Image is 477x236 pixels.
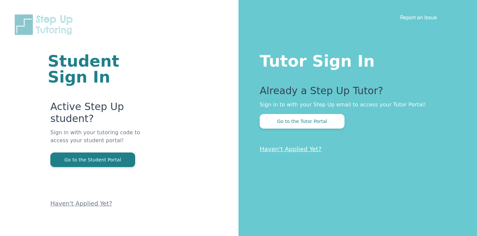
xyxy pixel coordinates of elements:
[50,200,112,207] a: Haven't Applied Yet?
[260,101,450,109] p: Sign in to with your Step Up email to access your Tutor Portal!
[260,50,450,69] h1: Tutor Sign In
[48,53,159,85] h1: Student Sign In
[50,156,135,163] a: Go to the Student Portal
[260,114,344,129] button: Go to the Tutor Portal
[13,13,77,36] img: Step Up Tutoring horizontal logo
[50,101,159,129] p: Active Step Up student?
[400,14,437,21] a: Report an Issue
[50,152,135,167] button: Go to the Student Portal
[260,118,344,124] a: Go to the Tutor Portal
[50,129,159,152] p: Sign in with your tutoring code to access your student portal!
[260,85,450,101] p: Already a Step Up Tutor?
[260,146,322,152] a: Haven't Applied Yet?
